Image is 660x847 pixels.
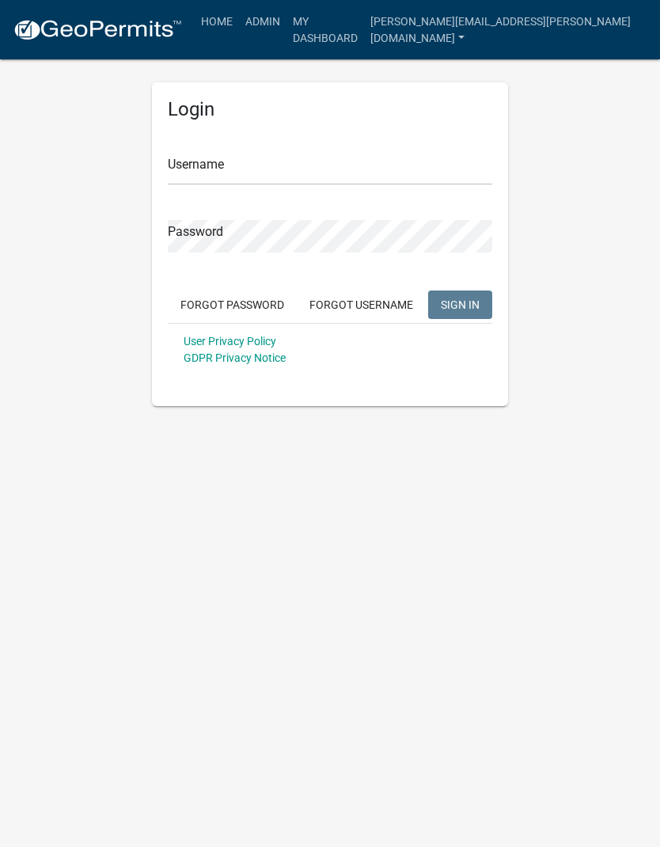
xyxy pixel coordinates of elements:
[184,335,276,348] a: User Privacy Policy
[184,351,286,364] a: GDPR Privacy Notice
[168,291,297,319] button: Forgot Password
[195,6,239,36] a: Home
[286,6,364,53] a: My Dashboard
[441,298,480,310] span: SIGN IN
[297,291,426,319] button: Forgot Username
[364,6,647,53] a: [PERSON_NAME][EMAIL_ADDRESS][PERSON_NAME][DOMAIN_NAME]
[428,291,492,319] button: SIGN IN
[239,6,286,36] a: Admin
[168,98,492,121] h5: Login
